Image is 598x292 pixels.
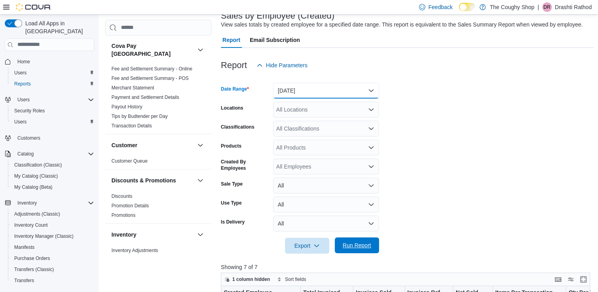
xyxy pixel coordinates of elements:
a: Classification (Classic) [11,160,65,170]
span: Home [14,57,94,66]
button: Inventory [111,231,194,239]
span: Transfers (Classic) [11,265,94,274]
label: Use Type [221,200,241,206]
span: Payout History [111,104,142,110]
a: Inventory Count [11,220,51,230]
button: Security Roles [8,105,97,116]
button: Users [8,67,97,78]
span: My Catalog (Beta) [14,184,53,190]
span: Users [11,117,94,127]
span: Security Roles [14,108,45,114]
button: All [273,178,379,193]
span: Transfers [14,277,34,284]
span: Inventory Manager (Classic) [14,233,74,239]
button: All [273,197,379,212]
button: Cova Pay [GEOGRAPHIC_DATA] [111,42,194,58]
button: Reports [8,78,97,89]
a: My Catalog (Beta) [11,182,56,192]
a: Customers [14,133,43,143]
a: Promotion Details [111,203,149,209]
span: Promotions [111,212,136,218]
a: Merchant Statement [111,85,154,91]
label: Date Range [221,86,249,92]
button: Users [8,116,97,127]
span: Transfers (Classic) [14,266,54,273]
span: Users [14,70,26,76]
p: Drashti Rathod [555,2,592,12]
span: Merchant Statement [111,85,154,91]
button: Cova Pay [GEOGRAPHIC_DATA] [196,45,205,55]
button: Purchase Orders [8,253,97,264]
span: Catalog [17,151,34,157]
span: Sort fields [285,276,306,283]
span: Adjustments (Classic) [14,211,60,217]
button: My Catalog (Beta) [8,182,97,193]
label: Products [221,143,241,149]
button: All [273,216,379,231]
button: 1 column hidden [221,275,273,284]
span: Inventory [17,200,37,206]
span: Users [14,95,94,104]
button: Inventory [14,198,40,208]
p: Showing 7 of 7 [221,263,594,271]
button: Export [285,238,329,254]
h3: Inventory [111,231,136,239]
input: Dark Mode [459,3,475,11]
button: Discounts & Promotions [196,176,205,185]
span: Transaction Details [111,123,152,129]
h3: Report [221,61,247,70]
div: Customer [105,156,211,169]
span: Reports [14,81,31,87]
h3: Customer [111,141,137,149]
button: Open list of options [368,125,374,132]
span: My Catalog (Classic) [11,171,94,181]
span: Customers [14,133,94,143]
span: Customers [17,135,40,141]
a: Users [11,117,30,127]
button: Users [2,94,97,105]
a: Reports [11,79,34,89]
label: Created By Employees [221,159,270,171]
a: Adjustments (Classic) [11,209,63,219]
a: Inventory Manager (Classic) [11,231,77,241]
span: Hide Parameters [266,61,307,69]
button: Catalog [2,148,97,159]
span: Users [14,119,26,125]
a: Fee and Settlement Summary - POS [111,76,189,81]
label: Locations [221,105,243,111]
button: Customers [2,132,97,144]
span: My Catalog (Beta) [11,182,94,192]
button: Inventory [196,230,205,239]
a: Discounts [111,193,132,199]
span: My Catalog (Classic) [14,173,58,179]
span: Feedback [428,3,453,11]
button: Catalog [14,149,37,159]
span: Classification (Classic) [11,160,94,170]
a: Customer Queue [111,158,147,164]
span: Run Report [343,241,371,249]
span: Inventory [14,198,94,208]
div: Cova Pay [GEOGRAPHIC_DATA] [105,64,211,134]
button: Inventory Manager (Classic) [8,231,97,242]
div: Drashti Rathod [542,2,552,12]
a: My Catalog (Classic) [11,171,61,181]
span: Users [11,68,94,78]
span: Payment and Settlement Details [111,94,179,100]
a: Fee and Settlement Summary - Online [111,66,192,72]
a: Inventory Adjustments [111,248,158,253]
span: Adjustments (Classic) [11,209,94,219]
a: Users [11,68,30,78]
a: Tips by Budtender per Day [111,114,168,119]
span: Security Roles [11,106,94,116]
label: Classifications [221,124,255,130]
button: Transfers (Classic) [8,264,97,275]
button: Run Report [335,237,379,253]
span: Manifests [14,244,34,250]
button: [DATE] [273,83,379,99]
